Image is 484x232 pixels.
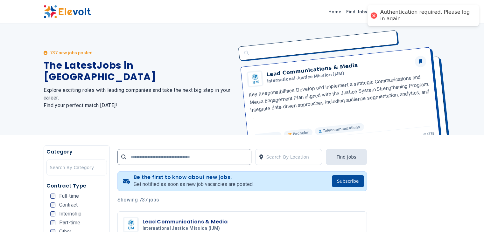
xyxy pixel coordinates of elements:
[326,7,344,17] a: Home
[117,196,367,204] p: Showing 737 jobs
[44,86,235,109] h2: Explore exciting roles with leading companies and take the next big step in your career. Find you...
[59,220,80,225] span: Part-time
[134,174,254,181] h4: Be the first to know about new jobs.
[50,211,55,216] input: Internship
[50,50,93,56] p: 737 new jobs posted
[134,181,254,188] p: Get notified as soon as new job vacancies are posted.
[344,7,370,17] a: Find Jobs
[44,5,91,18] img: Elevolt
[124,218,137,231] img: International Justice Mission (IJM)
[44,60,235,83] h1: The Latest Jobs in [GEOGRAPHIC_DATA]
[380,9,473,22] div: Authentication required. Please log in again.
[326,149,367,165] button: Find Jobs
[59,202,78,208] span: Contract
[143,226,220,231] span: International Justice Mission (IJM)
[59,211,81,216] span: Internship
[46,182,107,190] h5: Contract Type
[50,194,55,199] input: Full-time
[59,194,79,199] span: Full-time
[332,175,364,187] button: Subscribe
[50,202,55,208] input: Contract
[143,218,228,226] h3: Lead Communications & Media
[50,220,55,225] input: Part-time
[46,148,107,156] h5: Category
